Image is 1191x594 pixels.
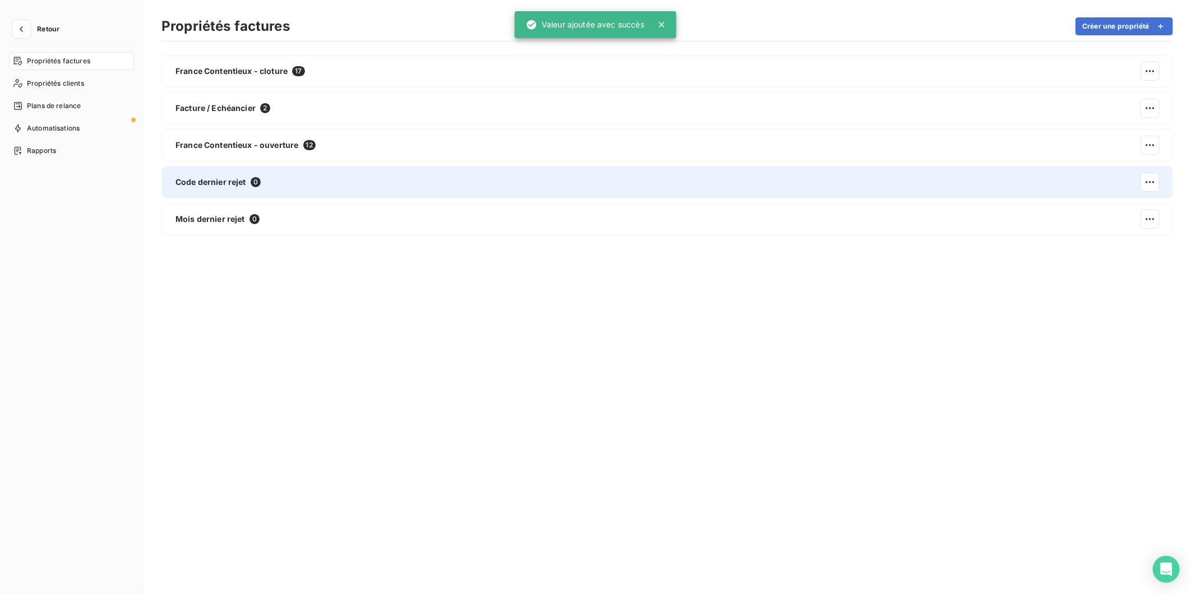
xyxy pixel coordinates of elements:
button: Créer une propriété [1075,17,1173,35]
span: France Contentieux - cloture [176,66,288,77]
span: Code dernier rejet [176,177,246,188]
span: Propriétés clients [27,78,84,89]
span: Automatisations [27,123,80,133]
span: Facture / Echéancier [176,103,256,114]
span: 0 [251,177,261,187]
span: 0 [250,214,260,224]
span: 2 [260,103,270,113]
a: Automatisations [9,119,134,137]
span: Retour [37,26,59,33]
div: Valeur ajoutée avec succès [526,15,644,35]
a: Rapports [9,142,134,160]
a: Plans de relance [9,97,134,115]
a: Propriétés clients [9,75,134,92]
h3: Propriétés factures [161,16,290,36]
a: Propriétés factures [9,52,134,70]
div: Open Intercom Messenger [1153,556,1180,583]
button: Retour [9,20,68,38]
span: Mois dernier rejet [176,214,245,225]
span: 12 [303,140,316,150]
span: Propriétés factures [27,56,90,66]
span: France Contentieux - ouverture [176,140,299,151]
span: Rapports [27,146,56,156]
span: Plans de relance [27,101,81,111]
span: 17 [292,66,304,76]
